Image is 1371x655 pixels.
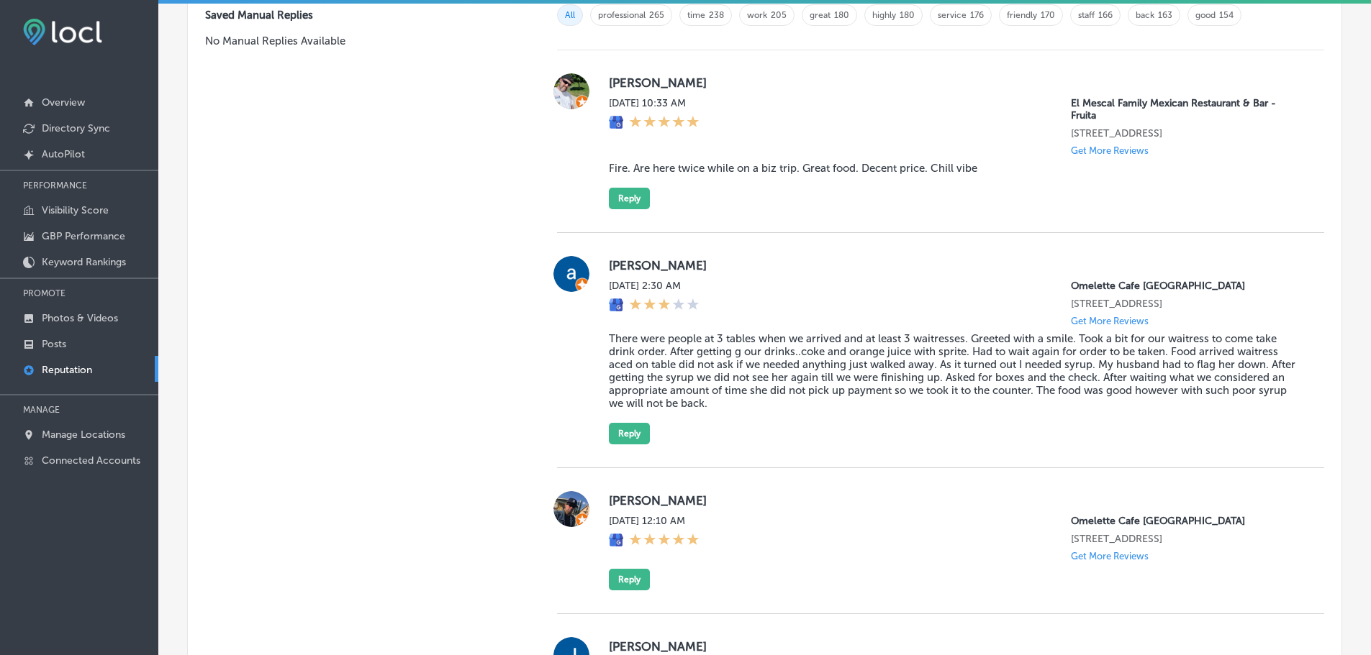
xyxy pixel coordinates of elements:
[42,312,118,324] p: Photos & Videos
[1078,10,1095,20] a: staff
[1071,515,1301,527] p: Omelette Cafe Skye Canyon
[1041,10,1055,20] a: 170
[42,122,110,134] p: Directory Sync
[1071,145,1149,156] p: Get More Reviews
[938,10,967,20] a: service
[1071,316,1149,326] p: Get More Reviews
[42,338,66,350] p: Posts
[970,10,984,20] a: 176
[1071,97,1301,122] p: El Mescal Family Mexican Restaurant & Bar - Fruita
[771,10,787,20] a: 205
[205,9,511,22] label: Saved Manual Replies
[1071,298,1301,310] p: 9670 West Skye Canyon Park Drive Suite 150
[609,75,1301,90] label: [PERSON_NAME]
[1007,10,1037,20] a: friendly
[1195,10,1216,20] a: good
[747,10,767,20] a: work
[42,364,92,376] p: Reputation
[609,493,1301,508] label: [PERSON_NAME]
[1098,10,1113,20] a: 166
[609,188,650,209] button: Reply
[42,230,125,242] p: GBP Performance
[649,10,664,20] a: 265
[42,148,85,160] p: AutoPilot
[1158,10,1172,20] a: 163
[598,10,646,20] a: professional
[900,10,915,20] a: 180
[1219,10,1234,20] a: 154
[629,115,700,131] div: 5 Stars
[42,256,126,268] p: Keyword Rankings
[687,10,705,20] a: time
[1071,280,1301,292] p: Omelette Cafe Skye Canyon
[810,10,831,20] a: great
[872,10,896,20] a: highly
[609,639,1301,654] label: [PERSON_NAME]
[42,429,125,441] p: Manage Locations
[42,204,109,216] p: Visibility Score
[609,162,1301,175] blockquote: Fire. Are here twice while on a biz trip. Great food. Decent price. Chill vibe
[629,533,700,549] div: 5 Stars
[609,332,1301,410] blockquote: There were people at 3 tables when we arrived and at least 3 waitresses. Greeted with a smile. To...
[609,280,700,292] label: [DATE] 2:30 AM
[23,19,102,45] img: fda3e92497d09a02dc62c9cd864e3231.png
[205,33,511,49] p: No Manual Replies Available
[609,423,650,444] button: Reply
[1071,551,1149,562] p: Get More Reviews
[609,515,700,527] label: [DATE] 12:10 AM
[834,10,849,20] a: 180
[1071,533,1301,545] p: 9670 West Skye Canyon Park Drive Suite 150
[557,4,583,26] span: All
[1136,10,1154,20] a: back
[42,454,140,467] p: Connected Accounts
[709,10,724,20] a: 238
[629,298,700,313] div: 3 Stars
[42,96,85,109] p: Overview
[1071,127,1301,139] p: 439 US-6
[609,569,650,590] button: Reply
[609,258,1301,272] label: [PERSON_NAME]
[609,97,700,109] label: [DATE] 10:33 AM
